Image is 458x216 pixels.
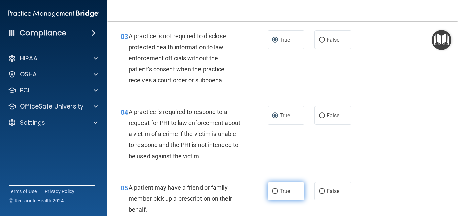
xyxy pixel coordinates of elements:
input: False [319,189,325,194]
span: False [327,188,340,194]
input: True [272,189,278,194]
span: A practice is required to respond to a request for PHI to law enforcement about a victim of a cri... [129,108,240,160]
span: A patient may have a friend or family member pick up a prescription on their behalf. [129,184,232,213]
span: True [280,37,290,43]
a: OfficeSafe University [8,102,98,111]
a: Terms of Use [9,188,37,195]
iframe: Drift Widget Chat Controller [424,170,450,195]
input: True [272,113,278,118]
img: PMB logo [8,7,99,20]
p: OfficeSafe University [20,102,83,111]
span: 03 [121,32,128,41]
span: False [327,112,340,119]
span: True [280,188,290,194]
span: 05 [121,184,128,192]
h4: Compliance [20,28,66,38]
input: True [272,38,278,43]
a: PCI [8,86,98,94]
span: True [280,112,290,119]
p: HIPAA [20,54,37,62]
p: Settings [20,119,45,127]
p: PCI [20,86,30,94]
a: HIPAA [8,54,98,62]
span: A practice is not required to disclose protected health information to law enforcement officials ... [129,32,226,84]
input: False [319,113,325,118]
input: False [319,38,325,43]
a: Privacy Policy [45,188,75,195]
span: 04 [121,108,128,116]
a: OSHA [8,70,98,78]
span: False [327,37,340,43]
a: Settings [8,119,98,127]
p: OSHA [20,70,37,78]
button: Open Resource Center [432,30,451,50]
span: Ⓒ Rectangle Health 2024 [9,197,64,204]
